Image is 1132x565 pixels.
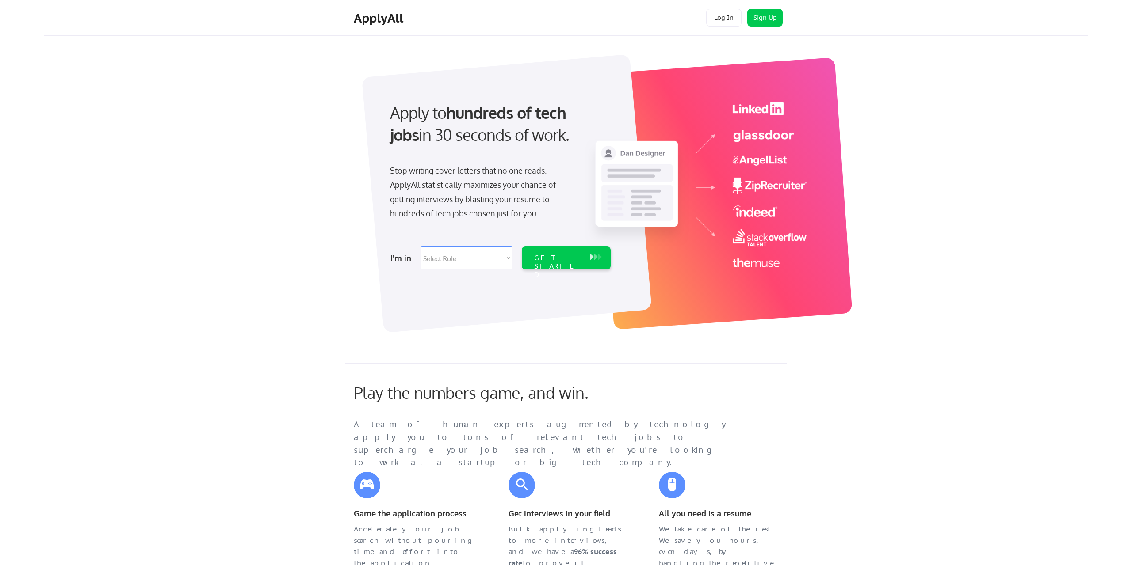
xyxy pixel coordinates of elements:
[659,507,778,520] div: All you need is a resume
[534,254,581,279] div: GET STARTED
[354,418,743,469] div: A team of human experts augmented by technology apply you to tons of relevant tech jobs to superc...
[354,11,406,26] div: ApplyAll
[390,102,570,144] strong: hundreds of tech jobs
[354,383,628,402] div: Play the numbers game, and win.
[354,507,473,520] div: Game the application process
[390,102,607,146] div: Apply to in 30 seconds of work.
[390,163,572,221] div: Stop writing cover letters that no one reads. ApplyAll statistically maximizes your chance of get...
[747,9,783,27] button: Sign Up
[390,251,415,265] div: I'm in
[509,507,628,520] div: Get interviews in your field
[706,9,742,27] button: Log In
